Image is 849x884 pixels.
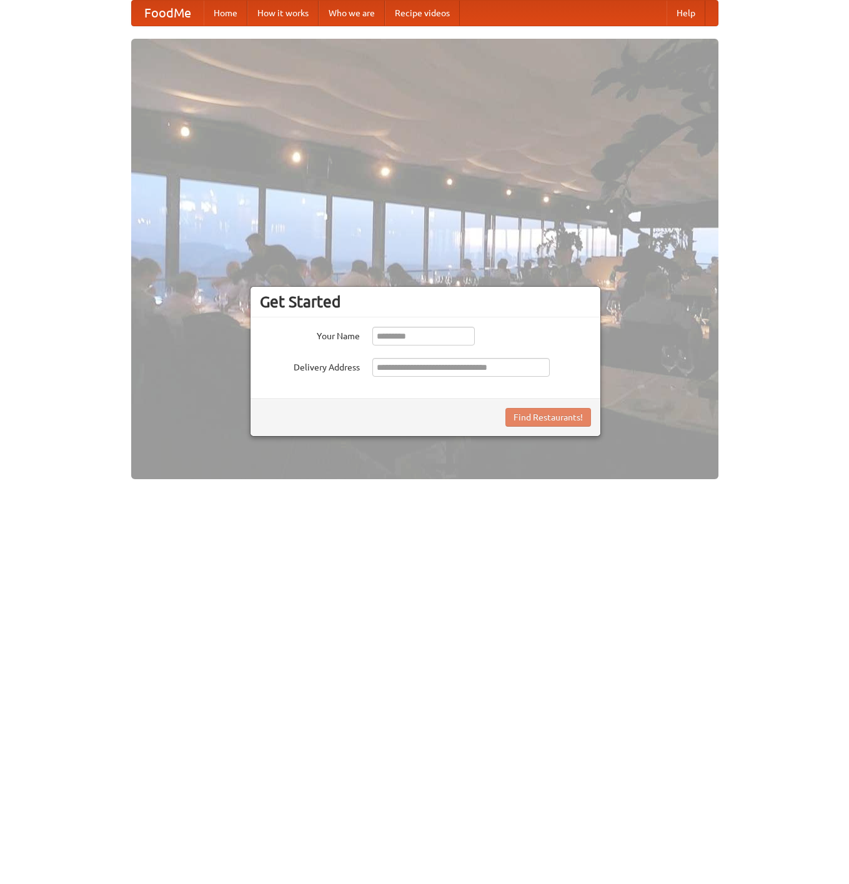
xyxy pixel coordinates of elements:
[667,1,705,26] a: Help
[247,1,319,26] a: How it works
[260,292,591,311] h3: Get Started
[132,1,204,26] a: FoodMe
[319,1,385,26] a: Who we are
[385,1,460,26] a: Recipe videos
[505,408,591,427] button: Find Restaurants!
[260,358,360,374] label: Delivery Address
[260,327,360,342] label: Your Name
[204,1,247,26] a: Home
